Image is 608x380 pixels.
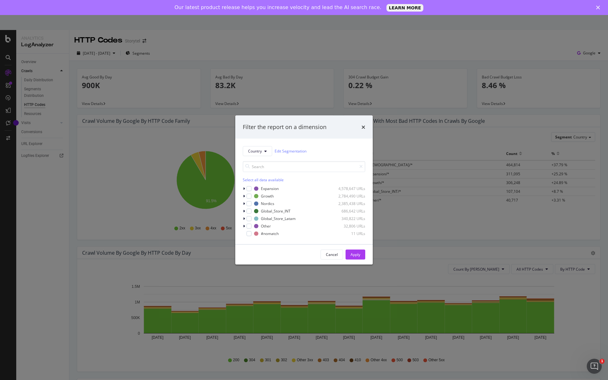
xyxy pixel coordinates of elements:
div: Nordics [261,201,274,206]
div: Filter the report on a dimension [243,123,326,131]
div: 4,578,647 URLs [335,186,365,191]
div: 32,806 URLs [335,223,365,229]
div: 340,822 URLs [335,216,365,221]
div: Global_Store_Latam [261,216,296,221]
div: Expansion [261,186,279,191]
div: Other [261,223,271,229]
a: LEARN MORE [386,4,424,12]
input: Search [243,161,365,172]
div: Close [596,6,602,9]
span: 1 [600,359,605,364]
div: 2,385,438 URLs [335,201,365,206]
span: Country [248,148,262,154]
div: Our latest product release helps you increase velocity and lead the AI search race. [175,4,381,11]
div: Select all data available [243,177,365,182]
div: Apply [351,252,360,257]
div: times [361,123,365,131]
button: Cancel [321,249,343,259]
div: 686,642 URLs [335,208,365,214]
a: Edit Segmentation [275,148,306,154]
div: Global_Store_INT [261,208,291,214]
button: Country [243,146,272,156]
div: modal [235,116,373,265]
div: #nomatch [261,231,279,236]
div: Growth [261,193,274,199]
iframe: Intercom live chat [587,359,602,374]
div: 11 URLs [335,231,365,236]
div: 2,784,490 URLs [335,193,365,199]
div: Cancel [326,252,338,257]
button: Apply [346,249,365,259]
